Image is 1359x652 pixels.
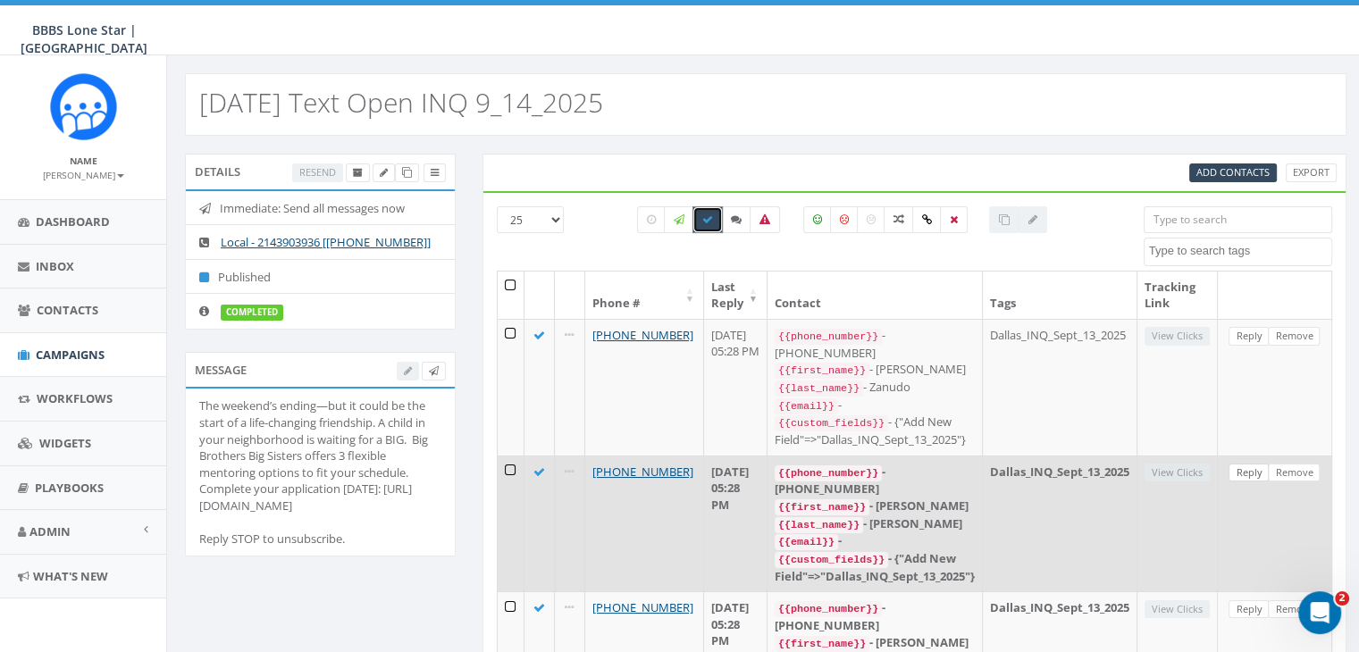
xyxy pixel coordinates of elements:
[36,347,105,363] span: Campaigns
[775,550,975,584] div: - {"Add New Field"=>"Dallas_INQ_Sept_13_2025"}
[775,465,882,481] code: {{phone_number}}
[775,398,838,414] code: {{email}}
[704,272,768,319] th: Last Reply: activate to sort column ascending
[704,319,768,456] td: [DATE] 05:28 PM
[768,272,983,319] th: Contact
[884,206,914,233] label: Mixed
[585,272,704,319] th: Phone #: activate to sort column ascending
[775,534,838,550] code: {{email}}
[431,165,439,179] span: View Campaign Delivery Statistics
[199,397,441,547] div: The weekend’s ending—but it could be the start of a life-changing friendship. A child in your nei...
[830,206,859,233] label: Negative
[1144,206,1332,233] input: Type to search
[775,380,863,397] code: {{last_name}}
[803,206,832,233] label: Positive
[50,73,117,140] img: Rally_Corp_Icon.png
[1196,165,1270,179] span: Add Contacts
[35,480,104,496] span: Playbooks
[1229,464,1269,482] a: Reply
[775,599,975,633] div: - [PHONE_NUMBER]
[37,390,113,406] span: Workflows
[39,435,91,451] span: Widgets
[692,206,723,233] label: Delivered
[775,634,975,652] div: - [PERSON_NAME]
[775,327,975,361] div: - [PHONE_NUMBER]
[429,364,439,377] span: Send Test Message
[186,191,455,226] li: Immediate: Send all messages now
[1268,327,1320,346] a: Remove
[775,497,975,515] div: - [PERSON_NAME]
[1137,272,1218,319] th: Tracking Link
[775,414,975,447] div: - {"Add New Field"=>"Dallas_INQ_Sept_13_2025"}
[1189,163,1277,182] a: Add Contacts
[353,165,363,179] span: Archive Campaign
[704,456,768,592] td: [DATE] 05:28 PM
[37,302,98,318] span: Contacts
[186,259,455,295] li: Published
[33,568,108,584] span: What's New
[592,327,693,343] a: [PHONE_NUMBER]
[983,456,1137,592] td: Dallas_INQ_Sept_13_2025
[1229,600,1269,619] a: Reply
[775,532,975,550] div: -
[1286,163,1337,182] a: Export
[221,305,283,321] label: completed
[664,206,694,233] label: Sending
[70,155,97,167] small: Name
[775,361,975,379] div: - [PERSON_NAME]
[1335,591,1349,606] span: 2
[199,203,220,214] i: Immediate: Send all messages now
[36,258,74,274] span: Inbox
[775,636,869,652] code: {{first_name}}
[43,169,124,181] small: [PERSON_NAME]
[775,329,882,345] code: {{phone_number}}
[775,415,888,431] code: {{custom_fields}}
[592,464,693,480] a: [PHONE_NUMBER]
[775,499,869,515] code: {{first_name}}
[983,272,1137,319] th: Tags
[775,552,888,568] code: {{custom_fields}}
[43,166,124,182] a: [PERSON_NAME]
[775,397,975,414] div: -
[402,165,412,179] span: Clone Campaign
[775,515,975,533] div: - [PERSON_NAME]
[1268,600,1320,619] a: Remove
[721,206,751,233] label: Replied
[185,154,456,189] div: Details
[637,206,666,233] label: Pending
[775,464,975,497] div: - [PHONE_NUMBER]
[750,206,780,233] label: Bounced
[36,213,110,230] span: Dashboard
[1229,327,1269,346] a: Reply
[221,234,431,250] a: Local - 2143903936 [[PHONE_NUMBER]]
[775,601,882,617] code: {{phone_number}}
[1149,243,1331,259] textarea: Search
[775,379,975,397] div: - Zanudo
[912,206,942,233] label: Link Clicked
[592,599,693,615] a: [PHONE_NUMBER]
[775,517,863,533] code: {{last_name}}
[380,165,388,179] span: Edit Campaign Title
[983,319,1137,456] td: Dallas_INQ_Sept_13_2025
[1196,165,1270,179] span: CSV files only
[29,523,71,539] span: Admin
[21,21,147,56] span: BBBS Lone Star | [GEOGRAPHIC_DATA]
[185,352,456,388] div: Message
[940,206,968,233] label: Removed
[857,206,885,233] label: Neutral
[1298,591,1341,634] iframe: Intercom live chat
[199,272,218,283] i: Published
[1268,464,1320,482] a: Remove
[199,88,603,117] h2: [DATE] Text Open INQ 9_14_2025
[775,363,869,379] code: {{first_name}}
